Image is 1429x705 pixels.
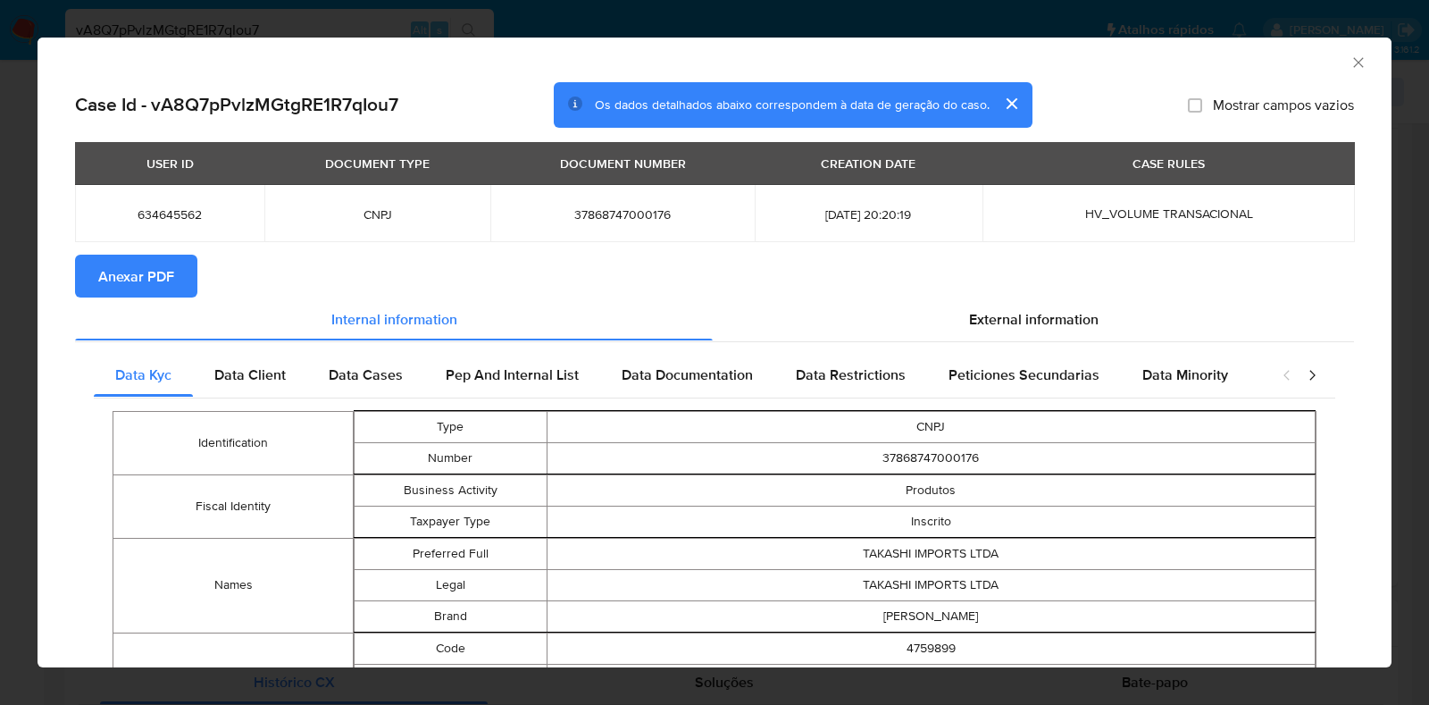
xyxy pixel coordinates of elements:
span: External information [969,308,1099,329]
span: Data Minority [1142,365,1228,385]
div: CASE RULES [1122,148,1216,179]
span: Data Client [214,365,286,385]
td: 4759899 [547,633,1316,664]
td: Inscrito [547,506,1316,537]
td: Fiscal Identity [113,474,354,538]
td: TAKASHI IMPORTS LTDA [547,538,1316,569]
td: CNPJ [547,411,1316,442]
span: Data Kyc [115,365,171,385]
span: Data Cases [329,365,403,385]
div: Detailed info [75,298,1354,340]
span: 37868747000176 [512,206,733,222]
td: Is Primary [355,664,547,695]
span: Mostrar campos vazios [1213,96,1354,113]
span: Internal information [331,308,457,329]
td: Business Activity [355,474,547,506]
td: [PERSON_NAME] [547,600,1316,632]
td: TAKASHI IMPORTS LTDA [547,569,1316,600]
span: 634645562 [96,206,243,222]
td: Names [113,538,354,633]
td: Preferred Full [355,538,547,569]
div: DOCUMENT NUMBER [549,148,697,179]
h2: Case Id - vA8Q7pPvlzMGtgRE1R7qIou7 [75,93,398,116]
div: DOCUMENT TYPE [314,148,440,179]
span: CNPJ [286,206,469,222]
td: Taxpayer Type [355,506,547,537]
button: cerrar [990,82,1032,125]
input: Mostrar campos vazios [1188,97,1202,112]
button: Fechar a janela [1350,54,1366,70]
span: Os dados detalhados abaixo correspondem à data de geração do caso. [595,96,990,113]
td: Legal [355,569,547,600]
td: Produtos [547,474,1316,506]
span: Pep And Internal List [446,365,579,385]
span: [DATE] 20:20:19 [776,206,961,222]
span: Anexar PDF [98,256,174,296]
td: Identification [113,411,354,474]
td: Number [355,442,547,474]
div: Detailed internal info [94,354,1264,397]
div: USER ID [136,148,205,179]
span: Data Documentation [622,365,753,385]
td: Code [355,633,547,664]
span: HV_VOLUME TRANSACIONAL [1085,205,1253,222]
td: 37868747000176 [547,442,1316,474]
td: Brand [355,600,547,632]
div: CREATION DATE [810,148,926,179]
div: closure-recommendation-modal [38,38,1391,667]
button: Anexar PDF [75,255,197,298]
td: true [547,664,1316,695]
span: Data Restrictions [796,365,906,385]
span: Peticiones Secundarias [948,365,1099,385]
td: Type [355,411,547,442]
